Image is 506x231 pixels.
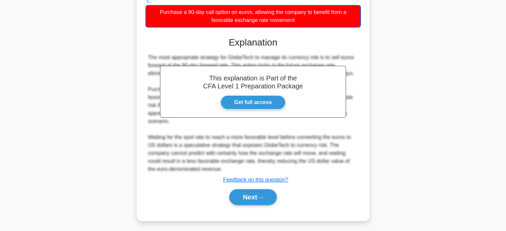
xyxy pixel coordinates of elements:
button: Next [229,189,277,205]
div: The most appropriate strategy for GlobeTech to manage its currency risk is to sell euros forward ... [148,54,358,173]
div: Purchase a 90-day call option on euros, allowing the company to benefit from a favorable exchange... [145,5,361,28]
a: Feedback on this question? [223,177,288,182]
h3: Explanation [149,37,357,48]
a: Get full access [221,95,285,109]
